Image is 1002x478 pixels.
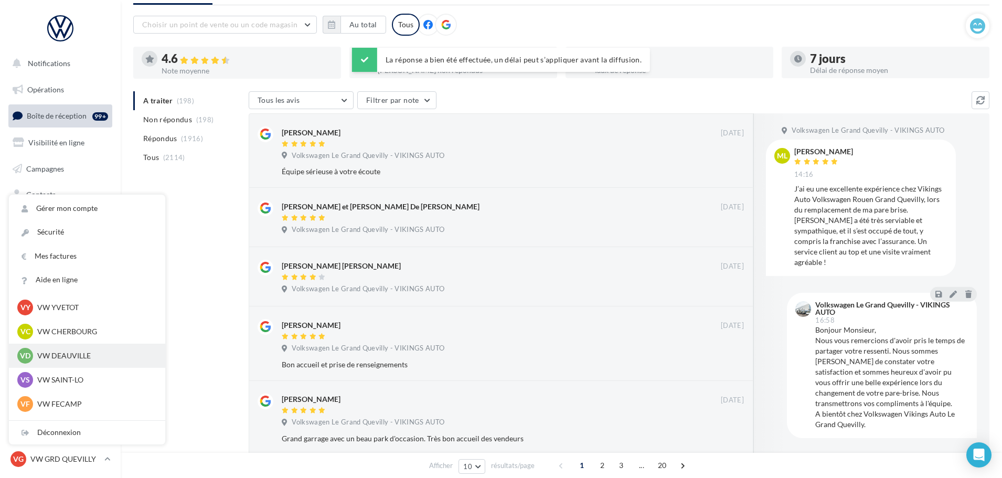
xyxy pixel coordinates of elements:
[810,67,981,74] div: Délai de réponse moyen
[6,210,114,232] a: Médiathèque
[6,79,114,101] a: Opérations
[27,85,64,94] span: Opérations
[143,133,177,144] span: Répondus
[20,375,30,385] span: VS
[6,236,114,258] a: Calendrier
[9,245,165,268] a: Mes factures
[282,320,340,331] div: [PERSON_NAME]
[282,433,676,444] div: Grand garrage avec un beau park d'occasion. Très bon accueil des vendeurs
[13,454,24,464] span: VG
[20,399,30,409] span: VF
[282,359,676,370] div: Bon accueil et prise de renseignements
[9,197,165,220] a: Gérer mon compte
[777,151,787,161] span: ML
[6,52,110,75] button: Notifications
[6,132,114,154] a: Visibilité en ligne
[459,459,485,474] button: 10
[196,115,214,124] span: (198)
[143,114,192,125] span: Non répondus
[162,67,333,75] div: Note moyenne
[794,148,853,155] div: [PERSON_NAME]
[282,166,676,177] div: Équipe sérieuse à votre écoute
[815,301,966,316] div: Volkswagen Le Grand Quevilly - VIKINGS AUTO
[721,262,744,271] span: [DATE]
[392,14,420,36] div: Tous
[37,302,153,313] p: VW YVETOT
[292,418,444,427] span: Volkswagen Le Grand Quevilly - VIKINGS AUTO
[282,201,479,212] div: [PERSON_NAME] et [PERSON_NAME] De [PERSON_NAME]
[352,48,650,72] div: La réponse a bien été effectuée, un délai peut s’appliquer avant la diffusion.
[143,152,159,163] span: Tous
[594,457,611,474] span: 2
[594,67,765,74] div: Taux de réponse
[6,104,114,127] a: Boîte de réception99+
[721,321,744,331] span: [DATE]
[6,297,114,328] a: Campagnes DataOnDemand
[463,462,472,471] span: 10
[133,16,317,34] button: Choisir un point de vente ou un code magasin
[815,325,968,430] div: Bonjour Monsieur, Nous vous remercions d'avoir pris le temps de partager votre ressenti. Nous som...
[282,128,340,138] div: [PERSON_NAME]
[8,449,112,469] a: VG VW GRD QUEVILLY
[654,457,671,474] span: 20
[792,126,944,135] span: Volkswagen Le Grand Quevilly - VIKINGS AUTO
[28,138,84,147] span: Visibilité en ligne
[292,344,444,353] span: Volkswagen Le Grand Quevilly - VIKINGS AUTO
[163,153,185,162] span: (2114)
[794,184,947,268] div: J’ai eu une excellente expérience chez Vikings Auto Volkswagen Rouen Grand Quevilly, lors du remp...
[429,461,453,471] span: Afficher
[594,53,765,65] div: 91 %
[30,454,100,464] p: VW GRD QUEVILLY
[6,184,114,206] a: Contacts
[20,302,30,313] span: VY
[357,91,436,109] button: Filtrer par note
[258,95,300,104] span: Tous les avis
[26,190,56,199] span: Contacts
[810,53,981,65] div: 7 jours
[181,134,203,143] span: (1916)
[249,91,354,109] button: Tous les avis
[20,350,30,361] span: VD
[162,53,333,65] div: 4.6
[9,421,165,444] div: Déconnexion
[340,16,386,34] button: Au total
[37,375,153,385] p: VW SAINT-LO
[292,225,444,235] span: Volkswagen Le Grand Quevilly - VIKINGS AUTO
[37,399,153,409] p: VW FECAMP
[721,129,744,138] span: [DATE]
[9,268,165,292] a: Aide en ligne
[323,16,386,34] button: Au total
[613,457,630,474] span: 3
[721,396,744,405] span: [DATE]
[9,220,165,244] a: Sécurité
[282,394,340,405] div: [PERSON_NAME]
[633,457,650,474] span: ...
[282,261,401,271] div: [PERSON_NAME] [PERSON_NAME]
[37,350,153,361] p: VW DEAUVILLE
[794,170,814,179] span: 14:16
[37,326,153,337] p: VW CHERBOURG
[142,20,297,29] span: Choisir un point de vente ou un code magasin
[26,164,64,173] span: Campagnes
[721,203,744,212] span: [DATE]
[6,158,114,180] a: Campagnes
[27,111,87,120] span: Boîte de réception
[573,457,590,474] span: 1
[28,59,70,68] span: Notifications
[6,262,114,293] a: PLV et print personnalisable
[20,326,30,337] span: VC
[292,151,444,161] span: Volkswagen Le Grand Quevilly - VIKINGS AUTO
[491,461,535,471] span: résultats/page
[92,112,108,121] div: 99+
[292,284,444,294] span: Volkswagen Le Grand Quevilly - VIKINGS AUTO
[966,442,992,468] div: Open Intercom Messenger
[815,317,835,324] span: 16:58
